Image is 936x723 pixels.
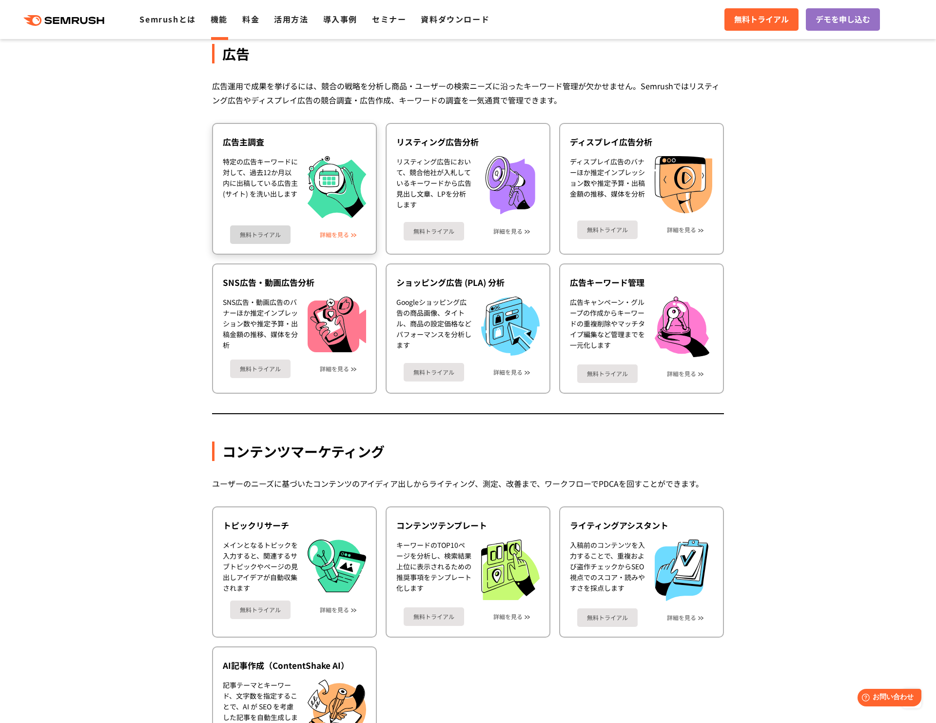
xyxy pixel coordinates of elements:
div: AI記事作成（ContentShake AI） [223,660,366,671]
a: 無料トライアル [404,363,464,382]
div: 広告 [212,44,724,63]
img: 広告主調査 [308,156,366,218]
a: 詳細を見る [320,606,349,613]
div: 広告運用で成果を挙げるには、競合の戦略を分析し商品・ユーザーの検索ニーズに沿ったキーワード管理が欠かせません。Semrushではリスティング広告やディスプレイ広告の競合調査・広告作成、キーワード... [212,79,724,107]
div: 広告キーワード管理 [570,277,713,288]
a: 無料トライアル [230,360,291,378]
div: トピックリサーチ [223,520,366,531]
a: 無料トライアル [577,608,638,627]
span: デモを申し込む [816,13,870,26]
a: デモを申し込む [806,8,880,31]
div: SNS広告・動画広告のバナーほか推定インプレッション数や推定予算・出稿金額の推移、媒体を分析 [223,297,298,352]
a: 無料トライアル [404,222,464,241]
div: ショッピング広告 (PLA) 分析 [396,277,540,288]
div: コンテンツテンプレート [396,520,540,531]
a: 詳細を見る [320,365,349,372]
div: ディスプレイ広告のバナーほか推定インプレッション数や推定予算・出稿金額の推移、媒体を分析 [570,156,645,214]
a: 詳細を見る [320,231,349,238]
a: 無料トライアル [230,601,291,619]
a: 無料トライアル [404,607,464,626]
div: ディスプレイ広告分析 [570,136,713,148]
div: キーワードのTOP10ページを分析し、検索結果上位に表示されるための推奨事項をテンプレート化します [396,540,471,600]
a: 活用方法 [274,13,308,25]
img: コンテンツテンプレート [481,540,540,600]
div: ユーザーのニーズに基づいたコンテンツのアイディア出しからライティング、測定、改善まで、ワークフローでPDCAを回すことができます。 [212,477,724,491]
a: 詳細を見る [667,370,696,377]
div: コンテンツマーケティング [212,442,724,461]
div: リスティング広告において、競合他社が入札しているキーワードから広告見出し文章、LPを分析します [396,156,471,215]
div: メインとなるトピックを入力すると、関連するサブトピックやページの見出しアイデアが自動収集されます [223,540,298,593]
a: 料金 [242,13,259,25]
a: 詳細を見る [667,614,696,621]
div: 広告主調査 [223,136,366,148]
a: セミナー [372,13,406,25]
div: リスティング広告分析 [396,136,540,148]
a: 導入事例 [323,13,357,25]
a: 無料トライアル [724,8,799,31]
div: 広告キャンペーン・グループの作成からキーワードの重複削除やマッチタイプ編集など管理までを一元化します [570,297,645,358]
div: ライティングアシスタント [570,520,713,531]
img: SNS広告・動画広告分析 [308,297,366,352]
a: Semrushとは [139,13,195,25]
img: 広告キーワード管理 [655,297,709,358]
span: 無料トライアル [734,13,789,26]
a: 無料トライアル [577,221,638,239]
img: トピックリサーチ [308,540,366,592]
a: 詳細を見る [493,228,523,235]
a: 無料トライアル [230,225,291,244]
a: 詳細を見る [493,369,523,376]
img: ディスプレイ広告分析 [655,156,712,214]
div: Googleショッピング広告の商品画像、タイトル、商品の設定価格などパフォーマンスを分析します [396,297,471,356]
a: 無料トライアル [577,364,638,383]
a: 資料ダウンロード [421,13,489,25]
div: 入稿前のコンテンツを入力することで、重複および盗作チェックからSEO視点でのスコア・読みやすさを採点します [570,540,645,601]
img: ショッピング広告 (PLA) 分析 [481,297,540,356]
img: ライティングアシスタント [655,540,708,601]
a: 詳細を見る [493,613,523,620]
img: リスティング広告分析 [481,156,540,215]
iframe: Help widget launcher [849,685,925,712]
div: 特定の広告キーワードに対して、過去12か月以内に出稿している広告主 (サイト) を洗い出します [223,156,298,218]
a: 機能 [211,13,228,25]
a: 詳細を見る [667,226,696,233]
div: SNS広告・動画広告分析 [223,277,366,288]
